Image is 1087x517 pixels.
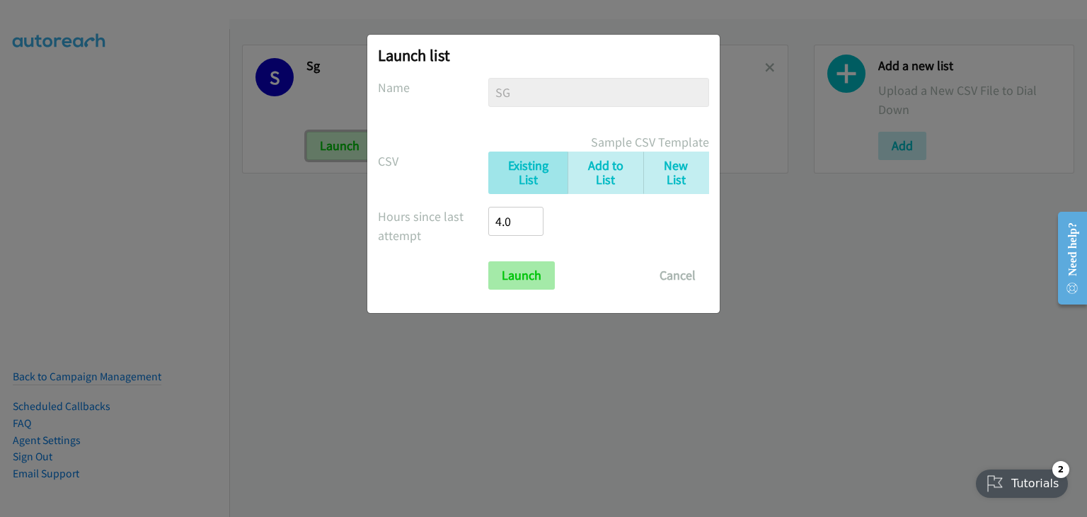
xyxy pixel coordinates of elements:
[568,152,643,195] a: Add to List
[378,78,488,97] label: Name
[378,45,709,65] h2: Launch list
[646,261,709,290] button: Cancel
[488,261,555,290] input: Launch
[967,455,1076,506] iframe: Checklist
[591,132,709,152] a: Sample CSV Template
[488,152,568,195] a: Existing List
[1047,202,1087,314] iframe: Resource Center
[643,152,709,195] a: New List
[378,207,488,245] label: Hours since last attempt
[378,152,488,171] label: CSV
